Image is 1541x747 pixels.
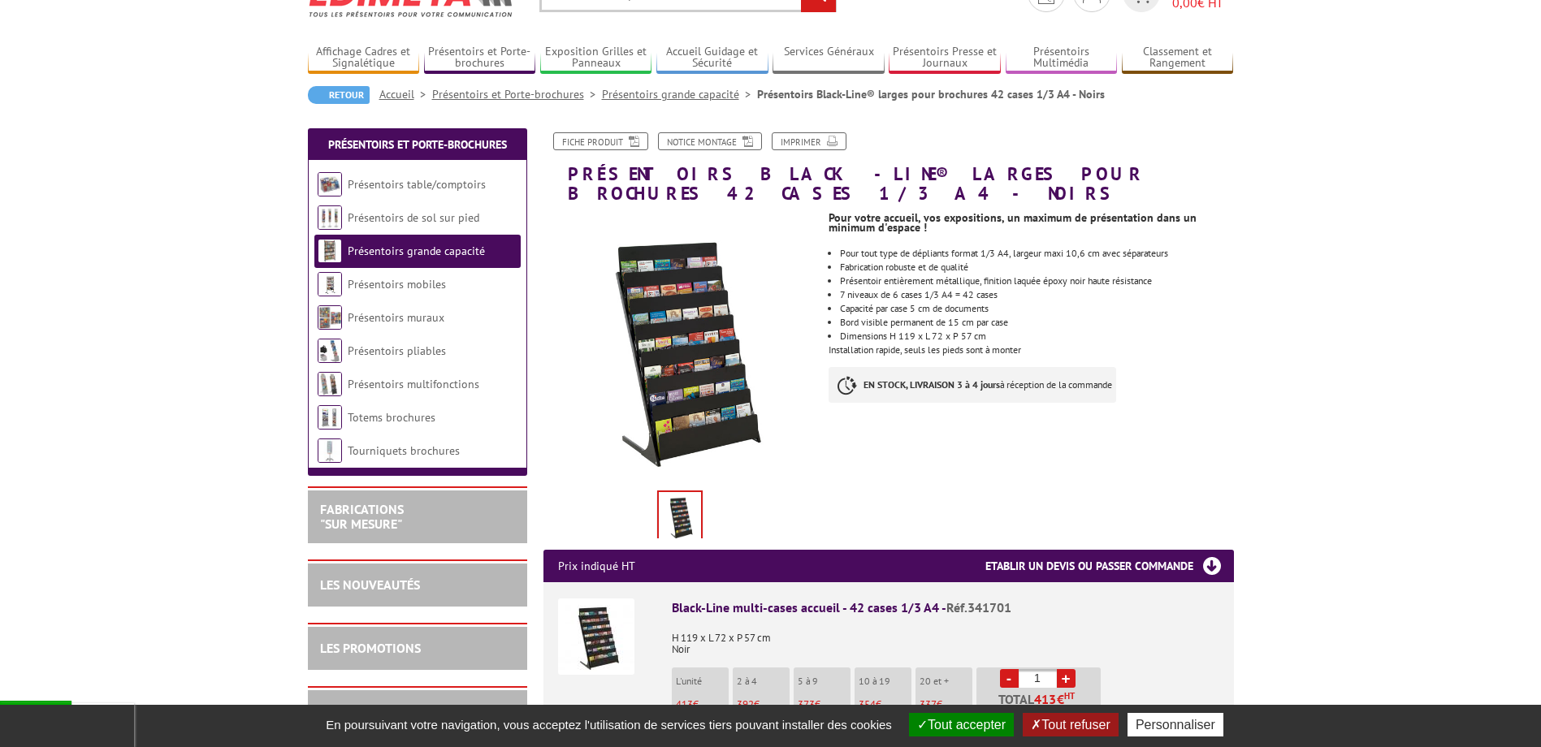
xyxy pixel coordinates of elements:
[318,239,342,263] img: Présentoirs grande capacité
[985,550,1234,582] h3: Etablir un devis ou passer commande
[840,248,1233,258] li: Pour tout type de dépliants format 1/3 A4, largeur maxi 10,6 cm avec séparateurs
[840,317,1233,327] li: Bord visible permanent de 15 cm par case
[379,87,432,101] a: Accueil
[672,598,1219,617] div: Black-Line multi-cases accueil - 42 cases 1/3 A4 -
[829,210,1197,235] strong: Pour votre accueil, vos expositions, un maximum de présentation dans un minimum d'espace !
[531,132,1246,203] h1: Présentoirs Black-Line® larges pour brochures 42 cases 1/3 A4 - Noirs
[348,443,460,458] a: Tourniquets brochures
[318,438,342,463] img: Tourniquets brochures
[920,676,972,687] p: 20 et +
[318,272,342,296] img: Présentoirs mobiles
[1128,713,1223,736] button: Personnaliser (fenêtre modale)
[348,310,444,325] a: Présentoirs muraux
[859,699,911,710] p: €
[558,598,634,675] img: Black-Line multi-cases accueil - 42 cases 1/3 A4
[318,172,342,196] img: Présentoirs table/comptoirs
[840,331,1233,341] li: Dimensions H 119 x L 72 x P 57 cm
[1006,45,1118,71] a: Présentoirs Multimédia
[798,697,815,711] span: 373
[318,205,342,230] img: Présentoirs de sol sur pied
[864,378,1000,391] strong: EN STOCK, LIVRAISON 3 à 4 jours
[658,132,762,150] a: Notice Montage
[676,676,729,687] p: L'unité
[318,339,342,363] img: Présentoirs pliables
[1034,693,1057,706] span: 413
[1064,690,1075,702] sup: HT
[1057,669,1076,688] a: +
[348,377,479,391] a: Présentoirs multifonctions
[318,405,342,430] img: Totems brochures
[1000,669,1019,688] a: -
[840,290,1233,300] li: 7 niveaux de 6 cases 1/3 A4 = 42 cases
[320,703,395,719] a: DESTOCKAGE
[676,697,693,711] span: 413
[602,87,757,101] a: Présentoirs grande capacité
[540,45,652,71] a: Exposition Grilles et Panneaux
[1023,713,1118,736] button: Tout refuser
[320,576,420,593] a: LES NOUVEAUTÉS
[773,45,885,71] a: Services Généraux
[308,45,420,71] a: Affichage Cadres et Signalétique
[920,699,972,710] p: €
[424,45,536,71] a: Présentoirs et Porte-brochures
[859,676,911,687] p: 10 à 19
[798,699,851,710] p: €
[980,693,1101,721] p: Total
[772,132,846,150] a: Imprimer
[320,640,421,656] a: LES PROMOTIONS
[320,501,404,532] a: FABRICATIONS"Sur Mesure"
[676,699,729,710] p: €
[543,211,817,485] img: presentoirs_grande_capacite_341701.jpg
[328,137,507,152] a: Présentoirs et Porte-brochures
[859,697,876,711] span: 354
[318,372,342,396] img: Présentoirs multifonctions
[348,210,479,225] a: Présentoirs de sol sur pied
[432,87,602,101] a: Présentoirs et Porte-brochures
[318,305,342,330] img: Présentoirs muraux
[798,676,851,687] p: 5 à 9
[829,367,1116,403] p: à réception de la commande
[348,410,435,425] a: Totems brochures
[737,676,790,687] p: 2 à 4
[737,699,790,710] p: €
[946,599,1011,615] span: Réf.341701
[672,621,1219,655] p: H 119 x L 72 x P 57 cm Noir
[1122,45,1234,71] a: Classement et Rangement
[659,492,701,542] img: presentoirs_grande_capacite_341701.jpg
[308,86,370,104] a: Retour
[656,45,768,71] a: Accueil Guidage et Sécurité
[840,304,1233,313] li: Capacité par case 5 cm de documents
[348,177,486,192] a: Présentoirs table/comptoirs
[1057,693,1064,706] span: €
[348,343,446,358] a: Présentoirs pliables
[909,713,1014,736] button: Tout accepter
[737,697,754,711] span: 392
[840,262,1233,272] li: Fabrication robuste et de qualité
[558,550,635,582] p: Prix indiqué HT
[318,718,900,732] span: En poursuivant votre navigation, vous acceptez l'utilisation de services tiers pouvant installer ...
[840,276,1233,286] li: Présentoir entièrement métallique, finition laquée époxy noir haute résistance
[889,45,1001,71] a: Présentoirs Presse et Journaux
[757,86,1105,102] li: Présentoirs Black-Line® larges pour brochures 42 cases 1/3 A4 - Noirs
[553,132,648,150] a: Fiche produit
[829,203,1245,419] div: Installation rapide, seuls les pieds sont à monter
[920,697,937,711] span: 337
[348,277,446,291] a: Présentoirs mobiles
[348,244,485,258] a: Présentoirs grande capacité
